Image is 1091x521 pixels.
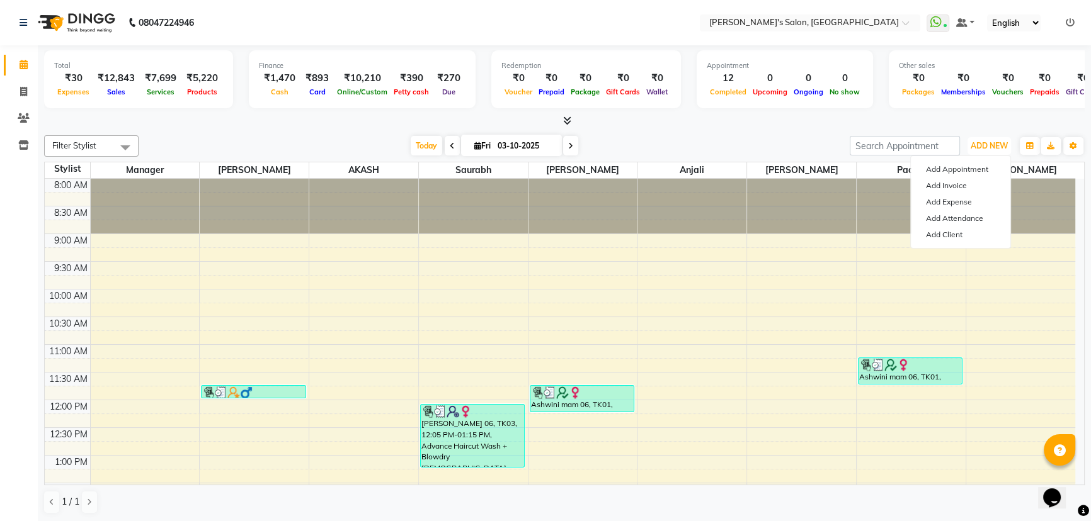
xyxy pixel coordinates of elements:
div: Stylist [45,162,90,176]
div: ₹893 [300,71,334,86]
span: Petty cash [391,87,432,96]
div: 12:30 PM [47,428,90,441]
span: Online/Custom [334,87,391,96]
span: Services [144,87,178,96]
span: Completed [707,87,750,96]
a: Add Attendance [911,210,1010,227]
span: Prepaids [1027,87,1063,96]
span: Vouchers [989,87,1027,96]
span: Filter Stylist [52,140,96,150]
div: 9:30 AM [52,262,90,275]
span: Cash [268,87,292,96]
span: Due [439,87,459,96]
div: ₹30 [54,71,93,86]
div: ₹0 [535,71,568,86]
span: Packages [899,87,938,96]
div: ₹390 [391,71,432,86]
span: Gift Cards [603,87,643,96]
div: 8:00 AM [52,179,90,192]
div: ₹0 [1027,71,1063,86]
div: dummy 03, TK02, 11:45 AM-12:00 PM, EYE+UPPER LIP [202,386,305,398]
div: ₹12,843 [93,71,140,86]
span: Prepaid [535,87,568,96]
span: Paddy [857,162,966,178]
span: Card [306,87,329,96]
b: 08047224946 [139,5,194,40]
div: ₹0 [501,71,535,86]
span: Upcoming [750,87,791,96]
div: 9:00 AM [52,234,90,247]
span: Voucher [501,87,535,96]
div: 10:30 AM [47,317,90,330]
input: Search Appointment [850,136,960,155]
div: 11:00 AM [47,345,90,358]
div: 10:00 AM [47,289,90,303]
span: Products [184,87,220,96]
span: Anjali [637,162,746,178]
div: Ashwini mam 06, TK01, 11:45 AM-12:15 PM, Classic Hair Cut [530,386,634,412]
div: ₹7,699 [140,71,181,86]
div: 0 [750,71,791,86]
span: [PERSON_NAME] [966,162,1075,178]
span: [PERSON_NAME] [747,162,856,178]
div: 12 [707,71,750,86]
div: Total [54,60,223,71]
div: Appointment [707,60,863,71]
input: 2025-10-03 [494,137,557,155]
button: Add Appointment [911,161,1010,177]
img: logo [32,5,118,40]
div: ₹10,210 [334,71,391,86]
span: [PERSON_NAME] [528,162,637,178]
div: ₹0 [989,71,1027,86]
a: Add Expense [911,194,1010,210]
div: Ashwini mam 06, TK01, 11:15 AM-11:45 AM, Child BOY Haircut [DEMOGRAPHIC_DATA] (up To 10 Years) [859,358,962,384]
div: 1:00 PM [52,456,90,469]
span: Ongoing [791,87,826,96]
a: Add Invoice [911,177,1010,194]
div: ₹5,220 [181,71,223,86]
div: [PERSON_NAME] 06, TK03, 12:05 PM-01:15 PM, Advance Haircut Wash + Blowdry [DEMOGRAPHIC_DATA] [421,405,524,467]
span: Expenses [54,87,93,96]
iframe: chat widget [1038,471,1078,508]
span: Today [411,136,442,155]
div: ₹0 [938,71,989,86]
div: 8:30 AM [52,206,90,220]
span: Saurabh [419,162,528,178]
span: Wallet [643,87,671,96]
div: ₹270 [432,71,466,86]
div: ₹0 [603,71,643,86]
span: Package [568,87,603,96]
div: ₹0 [568,71,603,86]
div: 11:30 AM [47,373,90,386]
div: 0 [791,71,826,86]
div: 0 [826,71,863,86]
span: Sales [104,87,129,96]
span: Manager [91,162,200,178]
div: 1:30 PM [52,483,90,496]
span: AKASH [309,162,418,178]
div: ₹1,470 [259,71,300,86]
button: ADD NEW [968,137,1011,155]
div: ₹0 [643,71,671,86]
span: ADD NEW [971,141,1008,150]
span: [PERSON_NAME] [200,162,309,178]
span: No show [826,87,863,96]
span: Memberships [938,87,989,96]
div: Redemption [501,60,671,71]
div: 12:00 PM [47,400,90,413]
div: Finance [259,60,466,71]
a: Add Client [911,227,1010,243]
span: Fri [471,141,494,150]
div: ₹0 [899,71,938,86]
span: 1 / 1 [62,495,79,508]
